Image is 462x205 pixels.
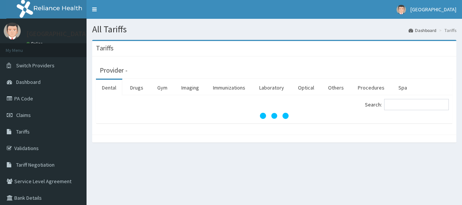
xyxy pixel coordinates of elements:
[124,80,149,96] a: Drugs
[96,45,114,52] h3: Tariffs
[100,67,128,74] h3: Provider -
[26,30,88,37] p: [GEOGRAPHIC_DATA]
[16,62,55,69] span: Switch Providers
[410,6,456,13] span: [GEOGRAPHIC_DATA]
[16,112,31,118] span: Claims
[151,80,173,96] a: Gym
[384,99,449,110] input: Search:
[409,27,436,33] a: Dashboard
[365,99,449,110] label: Search:
[437,27,456,33] li: Tariffs
[4,23,21,39] img: User Image
[253,80,290,96] a: Laboratory
[392,80,413,96] a: Spa
[92,24,456,34] h1: All Tariffs
[259,101,289,131] svg: audio-loading
[207,80,251,96] a: Immunizations
[96,80,122,96] a: Dental
[26,41,44,46] a: Online
[16,161,55,168] span: Tariff Negotiation
[16,128,30,135] span: Tariffs
[292,80,320,96] a: Optical
[175,80,205,96] a: Imaging
[322,80,350,96] a: Others
[352,80,391,96] a: Procedures
[397,5,406,14] img: User Image
[16,79,41,85] span: Dashboard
